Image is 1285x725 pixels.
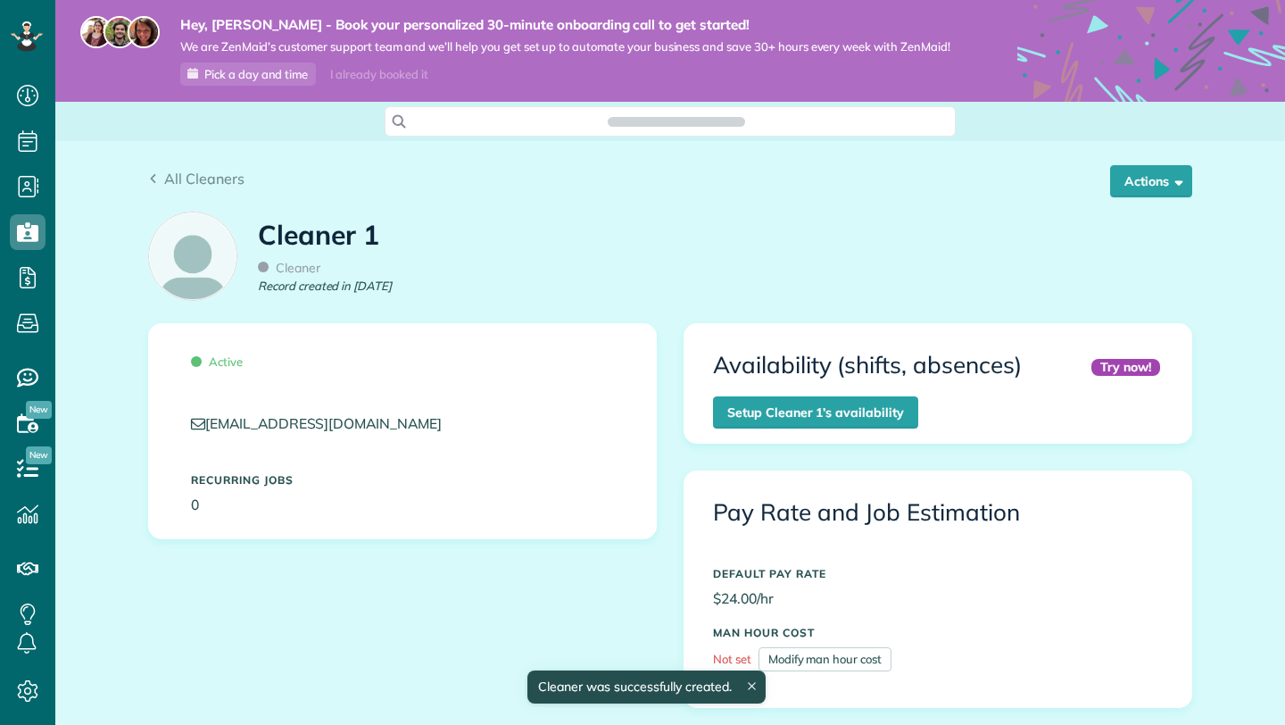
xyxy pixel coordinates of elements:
[191,414,459,432] a: [EMAIL_ADDRESS][DOMAIN_NAME]
[164,170,245,187] span: All Cleaners
[258,260,320,276] span: Cleaner
[1110,165,1192,197] button: Actions
[26,401,52,419] span: New
[148,168,245,189] a: All Cleaners
[713,396,918,429] a: Setup Cleaner 1’s availability
[204,67,308,81] span: Pick a day and time
[258,278,392,295] em: Record created in [DATE]
[319,63,438,86] div: I already booked it
[258,221,392,250] h1: Cleaner 1
[626,112,726,130] span: Search ZenMaid…
[713,652,751,666] span: Not set
[180,16,950,34] strong: Hey, [PERSON_NAME] - Book your personalized 30-minute onboarding call to get started!
[180,39,950,54] span: We are ZenMaid’s customer support team and we’ll help you get set up to automate your business an...
[713,568,1163,579] h5: DEFAULT PAY RATE
[1091,359,1160,376] div: Try now!
[713,588,1163,609] p: $24.00/hr
[149,212,236,300] img: employee_icon-c2f8239691d896a72cdd9dc41cfb7b06f9d69bdd837a2ad469be8ff06ab05b5f.png
[191,474,614,486] h5: Recurring Jobs
[128,16,160,48] img: michelle-19f622bdf1676172e81f8f8fba1fb50e276960ebfe0243fe18214015130c80e4.jpg
[527,671,766,704] div: Cleaner was successfully created.
[713,353,1022,379] h3: Availability (shifts, absences)
[180,62,316,86] a: Pick a day and time
[713,500,1163,526] h3: Pay Rate and Job Estimation
[26,446,52,464] span: New
[759,647,891,671] a: Modify man hour cost
[80,16,112,48] img: maria-72a9807cf96188c08ef61303f053569d2e2a8a1cde33d635c8a3ac13582a053d.jpg
[191,495,614,515] p: 0
[191,354,243,369] span: Active
[104,16,136,48] img: jorge-587dff0eeaa6aab1f244e6dc62b8924c3b6ad411094392a53c71c6c4a576187d.jpg
[713,627,1163,638] h5: MAN HOUR COST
